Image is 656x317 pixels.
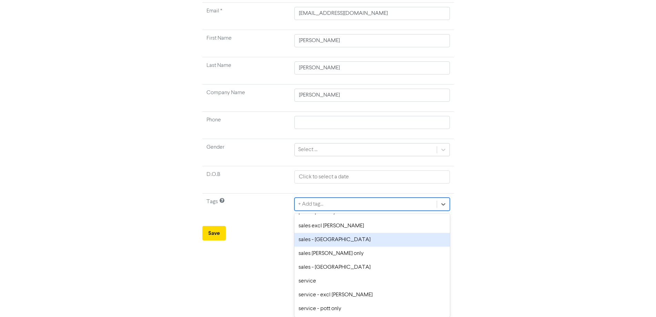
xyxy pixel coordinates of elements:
div: service - excl [PERSON_NAME] [294,288,450,302]
div: sales excl [PERSON_NAME] [294,219,450,233]
iframe: Chat Widget [622,284,656,317]
td: Required [202,3,291,30]
td: First Name [202,30,291,57]
button: Save [202,226,226,240]
td: Tags [202,194,291,221]
td: Gender [202,139,291,166]
div: service - pott only [294,302,450,316]
td: D.O.B [202,166,291,194]
div: service [294,274,450,288]
div: sales [PERSON_NAME] only [294,247,450,260]
td: Phone [202,112,291,139]
div: sales - [GEOGRAPHIC_DATA] [294,260,450,274]
div: sales - [GEOGRAPHIC_DATA] [294,233,450,247]
div: + Add tag... [298,200,323,208]
td: Last Name [202,57,291,85]
div: Select ... [298,146,317,154]
td: Company Name [202,85,291,112]
input: Click to select a date [294,170,450,184]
